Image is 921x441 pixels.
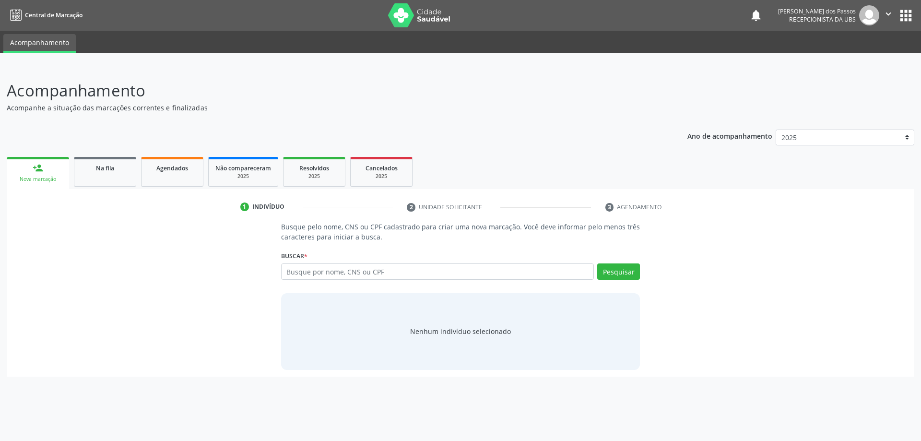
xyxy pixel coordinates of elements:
div: 2025 [357,173,405,180]
span: Resolvidos [299,164,329,172]
p: Ano de acompanhamento [687,130,772,142]
a: Acompanhamento [3,34,76,53]
span: Central de Marcação [25,11,83,19]
div: 2025 [215,173,271,180]
div: person_add [33,163,43,173]
div: 1 [240,203,249,211]
button: notifications [749,9,763,22]
div: Nova marcação [13,176,62,183]
span: Agendados [156,164,188,172]
input: Busque por nome, CNS ou CPF [281,263,594,280]
div: Indivíduo [252,203,284,211]
span: Não compareceram [215,164,271,172]
button: Pesquisar [597,263,640,280]
span: Cancelados [366,164,398,172]
div: [PERSON_NAME] dos Passos [778,7,856,15]
div: Nenhum indivíduo selecionado [410,326,511,336]
img: img [859,5,879,25]
span: Na fila [96,164,114,172]
p: Acompanhe a situação das marcações correntes e finalizadas [7,103,642,113]
p: Busque pelo nome, CNS ou CPF cadastrado para criar uma nova marcação. Você deve informar pelo men... [281,222,640,242]
div: 2025 [290,173,338,180]
a: Central de Marcação [7,7,83,23]
span: Recepcionista da UBS [789,15,856,24]
p: Acompanhamento [7,79,642,103]
button:  [879,5,897,25]
button: apps [897,7,914,24]
label: Buscar [281,249,307,263]
i:  [883,9,894,19]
